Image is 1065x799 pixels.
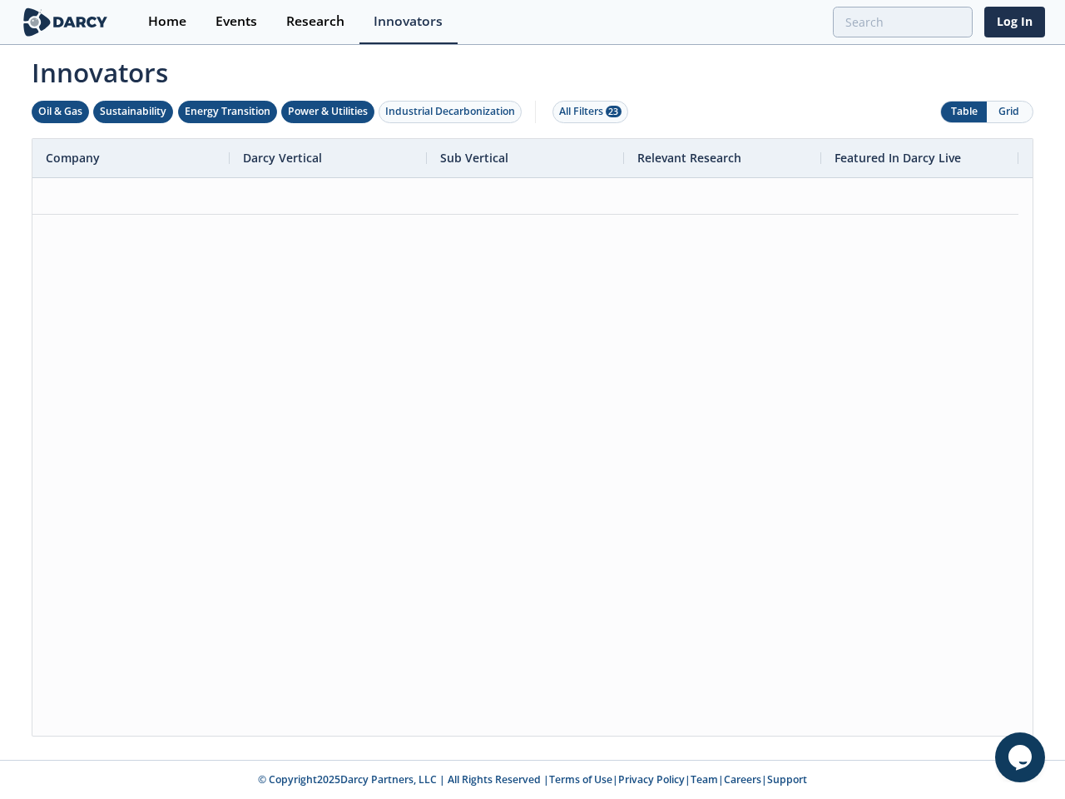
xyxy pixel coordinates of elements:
div: Events [215,15,257,28]
button: Power & Utilities [281,101,374,123]
img: logo-wide.svg [20,7,111,37]
div: Industrial Decarbonization [385,104,515,119]
span: 23 [606,106,622,117]
iframe: chat widget [995,732,1048,782]
input: Advanced Search [833,7,973,37]
span: Innovators [20,47,1045,92]
div: Home [148,15,186,28]
span: Relevant Research [637,150,741,166]
a: Log In [984,7,1045,37]
div: Power & Utilities [288,104,368,119]
span: Company [46,150,100,166]
button: Energy Transition [178,101,277,123]
button: Oil & Gas [32,101,89,123]
span: Darcy Vertical [243,150,322,166]
a: Careers [724,772,761,787]
a: Privacy Policy [618,772,685,787]
button: Table [941,102,987,122]
div: All Filters [559,104,622,119]
a: Team [691,772,718,787]
button: All Filters 23 [552,101,628,123]
div: Sustainability [100,104,166,119]
div: Oil & Gas [38,104,82,119]
span: Featured In Darcy Live [835,150,961,166]
button: Sustainability [93,101,173,123]
div: Innovators [374,15,443,28]
p: © Copyright 2025 Darcy Partners, LLC | All Rights Reserved | | | | | [23,772,1042,787]
button: Industrial Decarbonization [379,101,522,123]
a: Support [767,772,807,787]
div: Research [286,15,344,28]
a: Terms of Use [549,772,612,787]
span: Sub Vertical [440,150,508,166]
button: Grid [987,102,1033,122]
div: Energy Transition [185,104,270,119]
